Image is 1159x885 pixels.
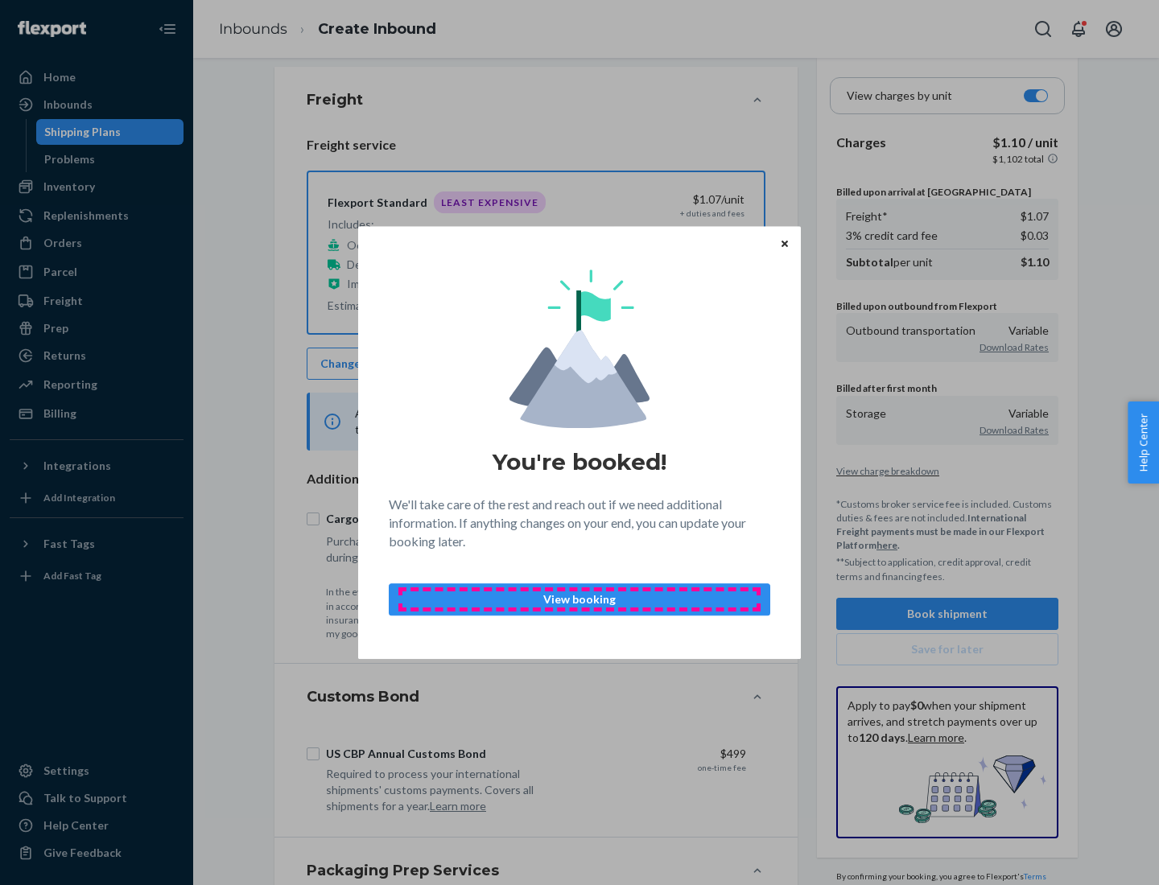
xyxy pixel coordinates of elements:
h1: You're booked! [493,447,666,476]
button: Close [777,234,793,252]
img: svg+xml,%3Csvg%20viewBox%3D%220%200%20174%20197%22%20fill%3D%22none%22%20xmlns%3D%22http%3A%2F%2F... [509,270,650,428]
button: View booking [389,583,770,615]
p: View booking [402,591,757,607]
p: We'll take care of the rest and reach out if we need additional information. If anything changes ... [389,496,770,551]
